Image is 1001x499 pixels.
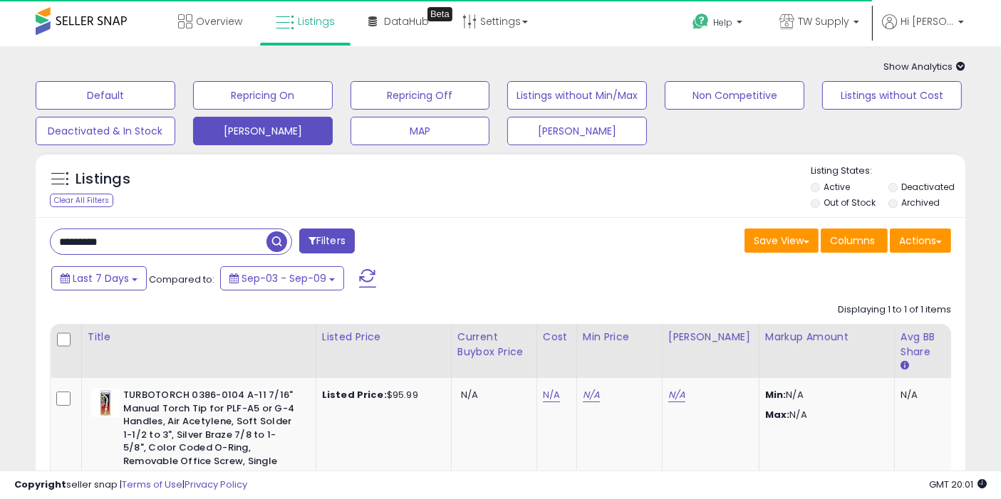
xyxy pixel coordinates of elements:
button: Repricing On [193,81,333,110]
div: Min Price [583,330,656,345]
button: Last 7 Days [51,266,147,290]
span: Hi [PERSON_NAME] [901,14,954,28]
div: N/A [901,389,948,401]
button: Default [36,81,175,110]
div: Cost [543,330,571,345]
button: Save View [745,229,819,253]
strong: Copyright [14,478,66,491]
span: N/A [461,388,478,401]
a: Terms of Use [122,478,182,491]
div: Title [88,330,310,345]
div: [PERSON_NAME] [668,330,753,345]
a: Help [681,2,757,46]
button: Listings without Cost [822,81,962,110]
div: Current Buybox Price [457,330,531,359]
button: [PERSON_NAME] [507,117,647,145]
div: Markup Amount [765,330,888,345]
button: MAP [351,117,490,145]
p: N/A [765,389,883,401]
p: N/A [765,409,883,421]
label: Deactivated [902,181,955,193]
button: [PERSON_NAME] [193,117,333,145]
b: TURBOTORCH 0386-0104 A-11 7/16" Manual Torch Tip for PLF-A5 or G-4 Handles, Air Acetylene, Soft S... [123,389,296,471]
i: Get Help [692,13,710,31]
label: Out of Stock [824,196,876,209]
div: seller snap | | [14,478,247,492]
h5: Listings [76,169,130,189]
a: Privacy Policy [185,478,247,491]
div: Tooltip anchor [427,7,452,21]
button: Actions [890,229,951,253]
span: Columns [830,233,875,248]
span: 2025-09-17 20:01 GMT [929,478,987,491]
div: Listed Price [322,330,445,345]
span: Last 7 Days [73,271,129,285]
div: $95.99 [322,389,440,401]
button: Sep-03 - Sep-09 [220,266,344,290]
button: Non Competitive [665,81,804,110]
span: TW Supply [798,14,849,28]
button: Deactivated & In Stock [36,117,175,145]
span: Listings [298,14,335,28]
p: Listing States: [811,164,965,178]
button: Repricing Off [351,81,490,110]
strong: Max: [765,408,790,421]
span: Compared to: [149,273,214,286]
small: Avg BB Share. [901,359,909,372]
div: Clear All Filters [50,194,113,207]
div: Avg BB Share [901,330,953,359]
div: Displaying 1 to 1 of 1 items [838,303,951,317]
img: 41QpcLRhgLL._SL40_.jpg [91,389,120,417]
button: Listings without Min/Max [507,81,647,110]
label: Active [824,181,851,193]
span: Sep-03 - Sep-09 [242,271,326,285]
button: Columns [821,229,888,253]
a: Hi [PERSON_NAME] [882,14,964,46]
span: Show Analytics [883,60,965,73]
b: Listed Price: [322,388,387,401]
a: N/A [583,388,600,402]
a: N/A [668,388,685,402]
span: Help [713,16,732,28]
a: N/A [543,388,560,402]
span: DataHub [384,14,429,28]
button: Filters [299,229,355,253]
strong: Min: [765,388,787,401]
span: Overview [196,14,242,28]
label: Archived [902,196,940,209]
